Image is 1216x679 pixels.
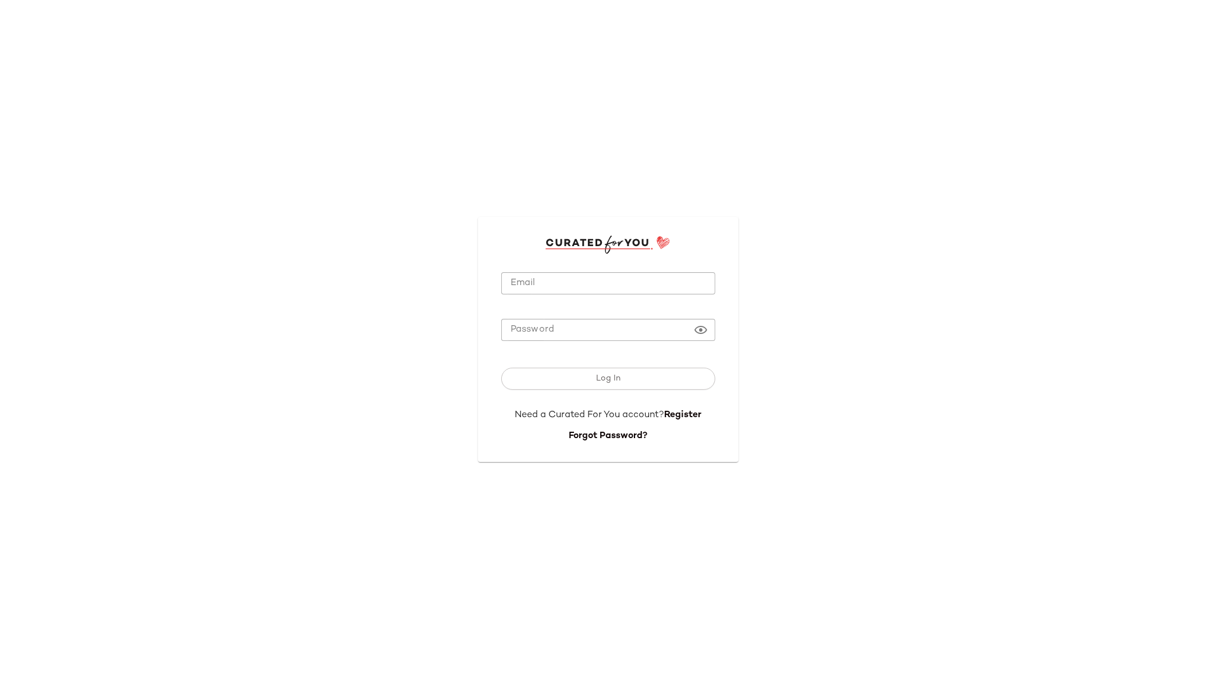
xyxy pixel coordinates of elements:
[595,374,621,383] span: Log In
[501,368,715,390] button: Log In
[545,236,671,253] img: cfy_login_logo.DGdB1djN.svg
[569,431,647,441] a: Forgot Password?
[664,410,701,420] a: Register
[515,410,664,420] span: Need a Curated For You account?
